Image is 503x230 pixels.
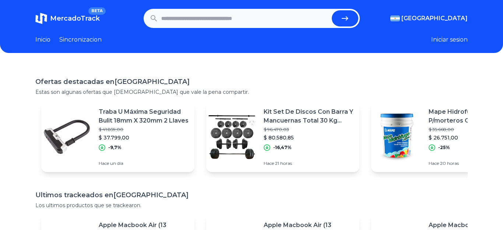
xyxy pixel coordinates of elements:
img: MercadoTrack [35,13,47,24]
p: -16,47% [273,145,292,151]
h1: Ultimos trackeados en [GEOGRAPHIC_DATA] [35,190,468,200]
p: $ 96.470,03 [264,127,353,132]
p: Estas son algunas ofertas que [DEMOGRAPHIC_DATA] que vale la pena compartir. [35,88,468,96]
img: Featured image [371,111,423,163]
button: Iniciar sesion [431,35,468,44]
img: Argentina [390,15,400,21]
p: Hace un día [99,160,189,166]
img: Featured image [206,111,258,163]
p: Los ultimos productos que se trackearon. [35,202,468,209]
span: [GEOGRAPHIC_DATA] [401,14,468,23]
p: Kit Set De Discos Con Barra Y Mancuernas Total 30 Kg Sonnos [264,107,353,125]
p: $ 41.859,00 [99,127,189,132]
span: BETA [88,7,106,15]
p: $ 37.799,00 [99,134,189,141]
p: -9,7% [108,145,122,151]
h1: Ofertas destacadas en [GEOGRAPHIC_DATA] [35,77,468,87]
a: Inicio [35,35,50,44]
button: [GEOGRAPHIC_DATA] [390,14,468,23]
p: $ 80.580,85 [264,134,353,141]
p: Traba U Máxima Seguridad Bulit 18mm X 320mm 2 Llaves [99,107,189,125]
span: MercadoTrack [50,14,100,22]
a: Sincronizacion [59,35,102,44]
p: -25% [438,145,450,151]
p: Hace 21 horas [264,160,353,166]
a: Featured imageKit Set De Discos Con Barra Y Mancuernas Total 30 Kg Sonnos$ 96.470,03$ 80.580,85-1... [206,102,359,172]
img: Featured image [41,111,93,163]
a: MercadoTrackBETA [35,13,100,24]
a: Featured imageTraba U Máxima Seguridad Bulit 18mm X 320mm 2 Llaves$ 41.859,00$ 37.799,00-9,7%Hace... [41,102,194,172]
